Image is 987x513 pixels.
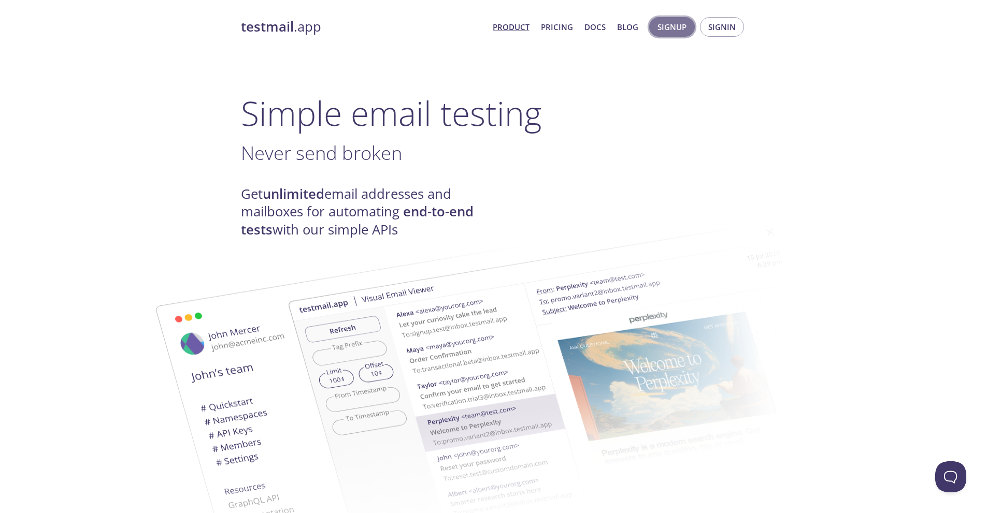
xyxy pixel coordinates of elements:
[263,185,324,203] strong: unlimited
[241,202,474,238] strong: end-to-end tests
[657,20,686,34] span: Signup
[935,461,966,492] iframe: Help Scout Beacon - Open
[649,17,695,37] button: Signup
[241,18,484,36] a: testmail.app
[541,20,573,34] a: Pricing
[493,20,530,34] a: Product
[700,17,744,37] button: Signin
[241,18,294,36] strong: testmail
[617,20,638,34] a: Blog
[708,20,736,34] span: Signin
[584,20,606,34] a: Docs
[241,185,494,239] h4: Get email addresses and mailboxes for automating with our simple APIs
[241,140,402,166] span: Never send broken
[241,93,747,133] h1: Simple email testing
